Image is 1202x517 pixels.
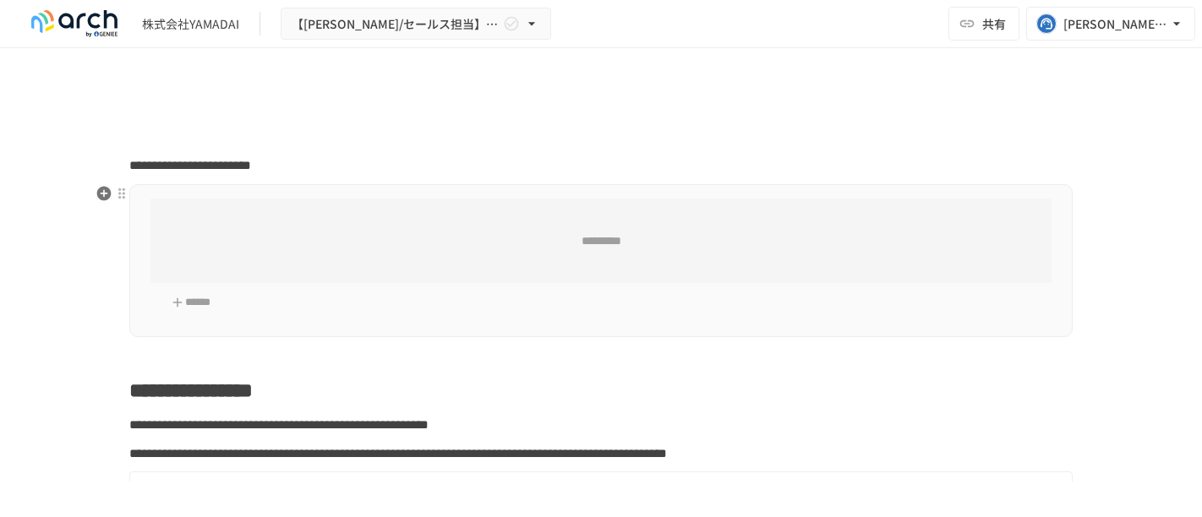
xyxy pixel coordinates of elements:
div: [PERSON_NAME][EMAIL_ADDRESS][PERSON_NAME][DOMAIN_NAME] [1063,14,1168,35]
button: 【[PERSON_NAME]/セールス担当】株式会社YAMADAI様_初期設定サポート [281,8,551,41]
img: logo-default@2x-9cf2c760.svg [20,10,128,37]
span: 【[PERSON_NAME]/セールス担当】株式会社YAMADAI様_初期設定サポート [292,14,500,35]
div: 株式会社YAMADAI [142,15,239,33]
button: [PERSON_NAME][EMAIL_ADDRESS][PERSON_NAME][DOMAIN_NAME] [1026,7,1195,41]
span: 共有 [982,14,1006,33]
button: 共有 [948,7,1019,41]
